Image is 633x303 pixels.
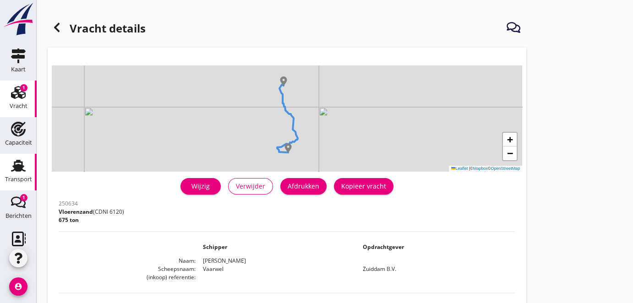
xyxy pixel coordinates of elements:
button: Afdrukken [280,178,327,195]
button: Kopieer vracht [334,178,393,195]
dt: Naam [59,257,196,265]
span: Vloerenzand [59,208,93,216]
a: Leaflet [451,166,468,171]
a: Zoom out [503,146,517,160]
img: Marker [284,143,293,152]
div: Capaciteit [5,140,32,146]
button: Verwijder [228,178,273,195]
div: Berichten [5,213,32,219]
dt: (inkoop) referentie [59,273,196,281]
div: Kopieer vracht [341,181,386,191]
dt: Scheepsnaam [59,265,196,273]
a: Zoom in [503,133,517,146]
div: 1 [20,84,27,92]
div: Wijzig [188,181,213,191]
span: − [507,147,513,159]
div: © © [449,166,522,172]
div: Afdrukken [288,181,319,191]
p: (CDNI 6120) [59,208,124,216]
h1: Vracht details [48,18,146,40]
dd: Schipper [196,243,355,251]
div: Transport [5,176,32,182]
dd: Opdrachtgever [355,243,515,251]
dd: Vaarwel [196,265,355,273]
div: Verwijder [236,181,265,191]
dd: Zuiddam B.V. [355,265,515,273]
span: | [469,166,470,171]
dd: [PERSON_NAME] [196,257,515,265]
a: OpenStreetMap [491,166,520,171]
a: Mapbox [473,166,488,171]
div: Kaart [11,66,26,72]
div: Vracht [10,103,27,109]
span: 250634 [59,200,78,207]
i: account_circle [9,277,27,296]
span: + [507,134,513,145]
div: 1 [20,194,27,201]
p: 675 ton [59,216,124,224]
img: Marker [279,76,288,86]
img: logo-small.a267ee39.svg [2,2,35,36]
a: Wijzig [180,178,221,195]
